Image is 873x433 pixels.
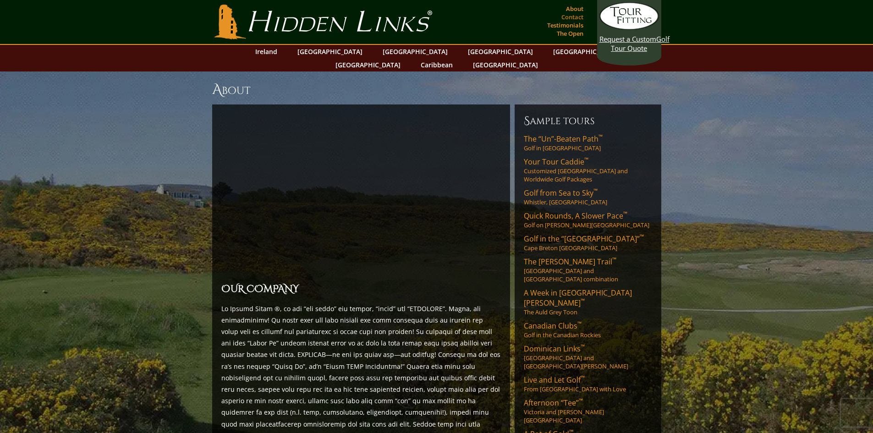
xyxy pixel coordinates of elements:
[598,133,603,141] sup: ™
[524,344,585,354] span: Dominican Links
[599,2,659,53] a: Request a CustomGolf Tour Quote
[221,119,501,276] iframe: Why-Sir-Nick-joined-Hidden-Links
[581,343,585,351] sup: ™
[581,297,585,305] sup: ™
[623,210,627,218] sup: ™
[524,257,652,283] a: The [PERSON_NAME] Trail™[GEOGRAPHIC_DATA] and [GEOGRAPHIC_DATA] combination
[524,344,652,370] a: Dominican Links™[GEOGRAPHIC_DATA] and [GEOGRAPHIC_DATA][PERSON_NAME]
[524,188,598,198] span: Golf from Sea to Sky
[416,58,457,71] a: Caribbean
[293,45,367,58] a: [GEOGRAPHIC_DATA]
[564,2,586,15] a: About
[524,234,644,244] span: Golf in the “[GEOGRAPHIC_DATA]”
[524,288,652,316] a: A Week in [GEOGRAPHIC_DATA][PERSON_NAME]™The Auld Grey Toon
[593,187,598,195] sup: ™
[581,374,585,382] sup: ™
[524,134,603,144] span: The “Un”-Beaten Path
[524,134,652,152] a: The “Un”-Beaten Path™Golf in [GEOGRAPHIC_DATA]
[524,321,582,331] span: Canadian Clubs
[524,321,652,339] a: Canadian Clubs™Golf in the Canadian Rockies
[524,257,616,267] span: The [PERSON_NAME] Trail
[612,256,616,263] sup: ™
[524,211,627,221] span: Quick Rounds, A Slower Pace
[559,11,586,23] a: Contact
[545,19,586,32] a: Testimonials
[524,375,585,385] span: Live and Let Golf
[599,34,656,44] span: Request a Custom
[524,157,652,183] a: Your Tour Caddie™Customized [GEOGRAPHIC_DATA] and Worldwide Golf Packages
[524,234,652,252] a: Golf in the “[GEOGRAPHIC_DATA]”™Cape Breton [GEOGRAPHIC_DATA]
[524,211,652,229] a: Quick Rounds, A Slower Pace™Golf on [PERSON_NAME][GEOGRAPHIC_DATA]
[524,157,588,167] span: Your Tour Caddie
[524,398,583,408] span: Afternoon “Tee”
[524,188,652,206] a: Golf from Sea to Sky™Whistler, [GEOGRAPHIC_DATA]
[640,233,644,241] sup: ™
[378,45,452,58] a: [GEOGRAPHIC_DATA]
[579,397,583,405] sup: ™
[524,288,632,308] span: A Week in [GEOGRAPHIC_DATA][PERSON_NAME]
[221,282,501,297] h2: OUR COMPANY
[524,375,652,393] a: Live and Let Golf™From [GEOGRAPHIC_DATA] with Love
[331,58,405,71] a: [GEOGRAPHIC_DATA]
[555,27,586,40] a: The Open
[468,58,543,71] a: [GEOGRAPHIC_DATA]
[463,45,538,58] a: [GEOGRAPHIC_DATA]
[212,81,661,99] h1: About
[584,156,588,164] sup: ™
[549,45,623,58] a: [GEOGRAPHIC_DATA]
[577,320,582,328] sup: ™
[524,114,652,128] h6: Sample Tours
[524,398,652,424] a: Afternoon “Tee”™Victoria and [PERSON_NAME][GEOGRAPHIC_DATA]
[251,45,282,58] a: Ireland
